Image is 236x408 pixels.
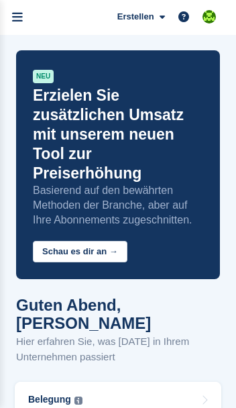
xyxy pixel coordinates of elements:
[117,10,154,23] span: Erstellen
[16,334,220,364] p: Hier erfahren Sie, was [DATE] in Ihrem Unternehmen passiert
[74,397,82,405] img: icon-info-grey-7440780725fd019a000dd9b08b2336e03edf1995a4989e88bcd33f0948082b44.svg
[33,241,127,263] button: Schau es dir an →
[16,296,220,332] h1: Guten Abend, [PERSON_NAME]
[202,10,216,23] img: Stefano
[28,394,71,405] div: Belegung
[33,183,203,227] p: Basierend auf den bewährten Methoden der Branche, aber auf Ihre Abonnements zugeschnitten.
[33,86,203,183] p: Erzielen Sie zusätzlichen Umsatz mit unserem neuen Tool zur Preiserhöhung
[33,70,54,83] div: NEU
